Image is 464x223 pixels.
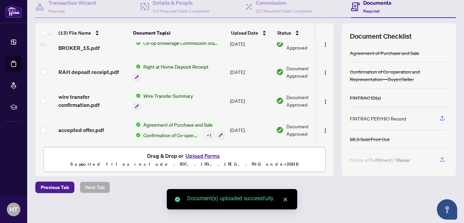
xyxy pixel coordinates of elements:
img: logo [5,5,22,18]
span: INVOICE TO OTHER BROKER_15.pdf [58,36,128,52]
th: Upload Date [228,23,274,42]
p: Supported files include .PDF, .JPG, .JPEG, .PNG under 25 MB [48,160,321,168]
th: (13) File Name [56,23,130,42]
button: Status IconAgreement of Purchase and SaleStatus IconConfirmation of Co-operation and Representati... [133,121,225,139]
div: Document(s) uploaded successfully. [187,194,289,203]
img: Logo [323,70,328,75]
button: Upload Forms [183,151,222,160]
span: Drag & Drop or [147,151,222,160]
div: FINTRAC ID(s) [350,94,381,101]
span: Required [363,8,379,14]
span: HT [10,205,18,214]
span: Right at Home Deposit Receipt [141,63,211,70]
img: Status Icon [133,63,141,70]
td: [DATE] [227,87,273,116]
img: Logo [323,42,328,47]
button: Next Tab [80,182,110,193]
span: Wire Transfer Summary [141,92,196,99]
td: [DATE] [227,57,273,87]
img: Document Status [276,126,284,134]
img: Logo [323,99,328,105]
span: Agreement of Purchase and Sale [141,121,215,128]
span: 2/2 Required Fields Completed [256,8,312,14]
button: Logo [320,125,331,135]
img: Status Icon [133,121,141,128]
span: Confirmation of Co-operation and Representation—Buyer/Seller [141,131,201,139]
span: Upload Date [231,29,258,37]
img: Document Status [276,97,284,105]
img: Document Status [276,68,284,76]
button: Open asap [437,199,457,220]
img: Status Icon [133,92,141,99]
span: Required [48,8,65,14]
td: [DATE] [227,115,273,145]
span: Previous Tab [41,182,69,193]
div: FINTRAC PEP/HIO Record [350,115,406,122]
button: Previous Tab [35,182,74,193]
img: Status Icon [133,131,141,139]
th: Status [274,23,332,42]
span: accepted offer.pdf [58,126,104,134]
td: [DATE] [227,30,273,57]
span: Status [277,29,291,37]
span: Document Checklist [350,32,412,41]
span: (13) File Name [58,29,91,37]
span: Co-op Brokerage Commission Statement [141,39,221,47]
div: + 1 [203,131,214,139]
a: Close [282,196,289,203]
div: Confirmation of Co-operation and Representation—Buyer/Seller [350,68,448,83]
span: check-circle [175,197,180,202]
th: Document Tag(s) [130,23,228,42]
div: Agreement of Purchase and Sale [350,49,419,57]
img: Status Icon [133,39,141,47]
button: Status IconCo-op Brokerage Commission Statement [133,39,221,47]
img: Document Status [276,40,284,48]
div: Notice of Fulfillment / Waiver [350,156,410,164]
span: RAH deposit receipt.pdf [58,68,119,76]
span: Document Approved [286,36,328,51]
span: Document Approved [286,123,328,137]
div: MLS Sold Print Out [350,135,390,143]
span: wire transfer confirmation.pdf [58,93,128,109]
button: Logo [320,38,331,49]
button: Status IconRight at Home Deposit Receipt [133,63,211,81]
span: close [283,197,288,202]
button: Logo [320,67,331,77]
span: Document Approved [286,64,328,79]
img: Logo [323,128,328,133]
span: Document Approved [286,93,328,108]
button: Logo [320,95,331,106]
span: 3/3 Required Fields Completed [153,8,209,14]
span: Drag & Drop orUpload FormsSupported files include .PDF, .JPG, .JPEG, .PNG under25MB [44,147,325,172]
button: Status IconWire Transfer Summary [133,92,196,110]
